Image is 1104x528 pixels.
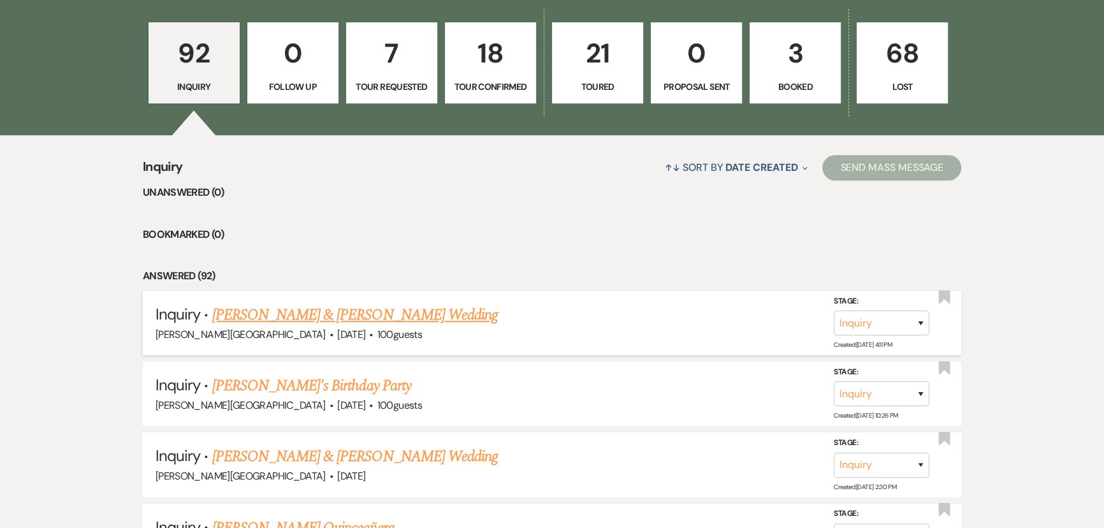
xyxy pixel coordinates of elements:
[665,161,680,174] span: ↑↓
[256,80,330,94] p: Follow Up
[834,436,929,450] label: Stage:
[651,22,742,104] a: 0Proposal Sent
[834,341,892,349] span: Created: [DATE] 4:11 PM
[212,445,498,468] a: [PERSON_NAME] & [PERSON_NAME] Wedding
[156,446,200,466] span: Inquiry
[143,184,961,201] li: Unanswered (0)
[758,32,832,75] p: 3
[377,328,422,341] span: 100 guests
[834,482,896,490] span: Created: [DATE] 2:30 PM
[659,80,734,94] p: Proposal Sent
[865,80,940,94] p: Lost
[157,80,231,94] p: Inquiry
[247,22,338,104] a: 0Follow Up
[834,365,929,379] label: Stage:
[857,22,948,104] a: 68Lost
[143,157,183,184] span: Inquiry
[157,32,231,75] p: 92
[143,226,961,243] li: Bookmarked (0)
[822,155,961,180] button: Send Mass Message
[156,399,326,412] span: [PERSON_NAME][GEOGRAPHIC_DATA]
[354,32,429,75] p: 7
[337,469,365,483] span: [DATE]
[212,304,498,326] a: [PERSON_NAME] & [PERSON_NAME] Wedding
[445,22,536,104] a: 18Tour Confirmed
[143,268,961,284] li: Answered (92)
[156,328,326,341] span: [PERSON_NAME][GEOGRAPHIC_DATA]
[337,328,365,341] span: [DATE]
[354,80,429,94] p: Tour Requested
[453,80,528,94] p: Tour Confirmed
[337,399,365,412] span: [DATE]
[156,469,326,483] span: [PERSON_NAME][GEOGRAPHIC_DATA]
[660,150,813,184] button: Sort By Date Created
[758,80,832,94] p: Booked
[346,22,437,104] a: 7Tour Requested
[560,32,635,75] p: 21
[865,32,940,75] p: 68
[156,304,200,324] span: Inquiry
[725,161,797,174] span: Date Created
[256,32,330,75] p: 0
[834,411,897,420] span: Created: [DATE] 10:26 PM
[149,22,240,104] a: 92Inquiry
[834,507,929,521] label: Stage:
[659,32,734,75] p: 0
[560,80,635,94] p: Toured
[453,32,528,75] p: 18
[750,22,841,104] a: 3Booked
[212,374,411,397] a: [PERSON_NAME]'s Birthday Party
[834,294,929,308] label: Stage:
[156,375,200,395] span: Inquiry
[377,399,422,412] span: 100 guests
[552,22,643,104] a: 21Toured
